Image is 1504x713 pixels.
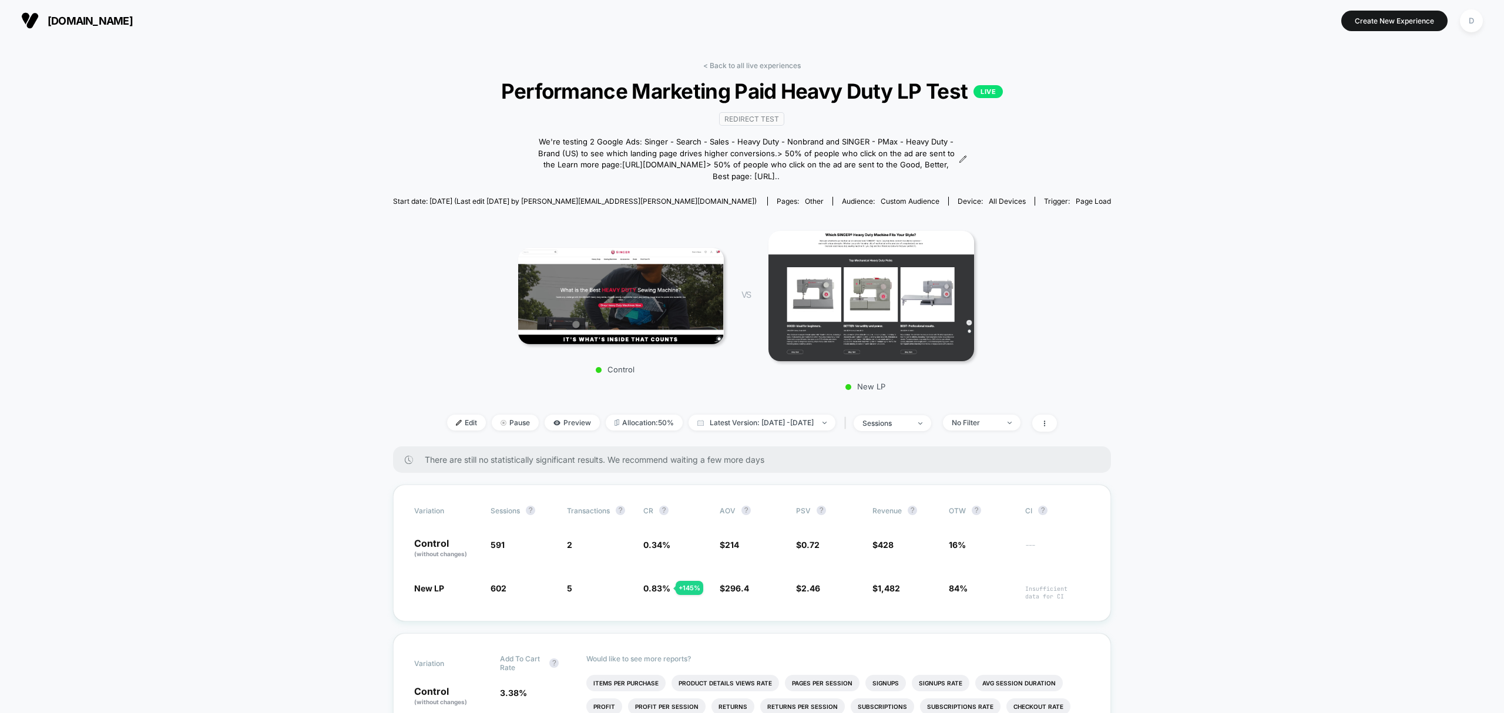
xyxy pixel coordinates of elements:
[500,688,527,698] span: 3.38 %
[973,85,1003,98] p: LIVE
[1025,506,1090,515] span: CI
[952,418,999,427] div: No Filter
[822,422,827,424] img: end
[606,415,683,431] span: Allocation: 50%
[912,675,969,691] li: Signups Rate
[48,15,133,27] span: [DOMAIN_NAME]
[725,583,749,593] span: 296.4
[414,506,479,515] span: Variation
[719,112,784,126] span: Redirect Test
[763,382,968,391] p: New LP
[720,540,739,550] span: $
[1025,585,1090,600] span: Insufficient data for CI
[801,583,820,593] span: 2.46
[414,654,479,672] span: Variation
[777,197,824,206] div: Pages:
[801,540,820,550] span: 0.72
[989,197,1026,206] span: all devices
[908,506,917,515] button: ?
[526,506,535,515] button: ?
[549,658,559,668] button: ?
[491,583,506,593] span: 602
[414,550,467,557] span: (without changes)
[949,583,968,593] span: 84%
[492,415,539,431] span: Pause
[567,540,572,550] span: 2
[414,687,488,707] p: Control
[1341,11,1448,31] button: Create New Experience
[741,290,751,300] span: VS
[872,583,900,593] span: $
[862,419,909,428] div: sessions
[689,415,835,431] span: Latest Version: [DATE] - [DATE]
[796,506,811,515] span: PSV
[537,136,956,182] span: We're testing 2 Google Ads: Singer - Search - Sales - Heavy Duty - Nonbrand and SINGER - PMax - H...
[567,506,610,515] span: Transactions
[949,540,966,550] span: 16%
[1025,542,1090,559] span: ---
[586,675,666,691] li: Items Per Purchase
[725,540,739,550] span: 214
[949,506,1013,515] span: OTW
[720,506,736,515] span: AOV
[414,539,479,559] p: Control
[429,79,1075,103] span: Performance Marketing Paid Heavy Duty LP Test
[878,583,900,593] span: 1,482
[18,11,136,30] button: [DOMAIN_NAME]
[1008,422,1012,424] img: end
[447,415,486,431] span: Edit
[425,455,1087,465] span: There are still no statistically significant results. We recommend waiting a few more days
[615,419,619,426] img: rebalance
[643,540,670,550] span: 0.34 %
[703,61,801,70] a: < Back to all live experiences
[491,506,520,515] span: Sessions
[948,197,1035,206] span: Device:
[21,12,39,29] img: Visually logo
[975,675,1063,691] li: Avg Session Duration
[518,248,724,345] img: Control main
[817,506,826,515] button: ?
[586,654,1090,663] p: Would like to see more reports?
[720,583,749,593] span: $
[456,420,462,426] img: edit
[872,540,894,550] span: $
[567,583,572,593] span: 5
[643,583,670,593] span: 0.83 %
[872,506,902,515] span: Revenue
[676,581,703,595] div: + 145 %
[512,365,718,374] p: Control
[659,506,669,515] button: ?
[805,197,824,206] span: other
[414,583,444,593] span: New LP
[1456,9,1486,33] button: D
[1044,197,1111,206] div: Trigger:
[768,231,974,361] img: New LP main
[643,506,653,515] span: CR
[881,197,939,206] span: Custom Audience
[393,197,757,206] span: Start date: [DATE] (Last edit [DATE] by [PERSON_NAME][EMAIL_ADDRESS][PERSON_NAME][DOMAIN_NAME])
[1076,197,1111,206] span: Page Load
[697,420,704,426] img: calendar
[785,675,860,691] li: Pages Per Session
[878,540,894,550] span: 428
[841,415,854,432] span: |
[865,675,906,691] li: Signups
[545,415,600,431] span: Preview
[741,506,751,515] button: ?
[672,675,779,691] li: Product Details Views Rate
[1038,506,1048,515] button: ?
[842,197,939,206] div: Audience:
[500,654,543,672] span: Add To Cart Rate
[918,422,922,425] img: end
[972,506,981,515] button: ?
[796,583,820,593] span: $
[616,506,625,515] button: ?
[796,540,820,550] span: $
[1460,9,1483,32] div: D
[501,420,506,426] img: end
[414,698,467,705] span: (without changes)
[491,540,505,550] span: 591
